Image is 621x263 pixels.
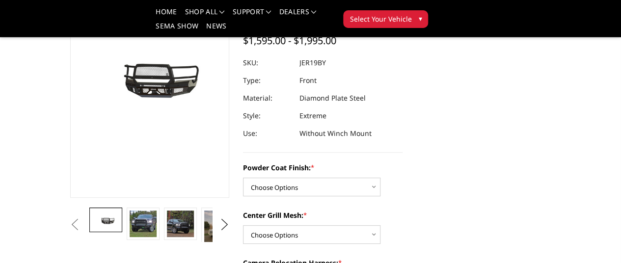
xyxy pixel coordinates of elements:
[156,23,198,37] a: SEMA Show
[299,89,366,107] dd: Diamond Plate Steel
[68,217,82,232] button: Previous
[243,54,292,72] dt: SKU:
[217,217,232,232] button: Next
[233,8,271,23] a: Support
[243,72,292,89] dt: Type:
[343,10,428,28] button: Select Your Vehicle
[299,72,317,89] dd: Front
[156,8,177,23] a: Home
[130,210,156,237] img: 2019-2025 Ram 2500-3500 - FT Series - Extreme Front Bumper
[243,125,292,142] dt: Use:
[299,107,326,125] dd: Extreme
[418,13,422,24] span: ▾
[92,213,119,226] img: 2019-2025 Ram 2500-3500 - FT Series - Extreme Front Bumper
[243,34,336,47] span: $1,595.00 - $1,995.00
[243,89,292,107] dt: Material:
[350,14,411,24] span: Select Your Vehicle
[243,162,403,173] label: Powder Coat Finish:
[185,8,225,23] a: shop all
[204,210,231,246] img: 2019-2025 Ram 2500-3500 - FT Series - Extreme Front Bumper
[243,107,292,125] dt: Style:
[243,210,403,220] label: Center Grill Mesh:
[206,23,226,37] a: News
[279,8,317,23] a: Dealers
[167,210,193,237] img: 2019-2025 Ram 2500-3500 - FT Series - Extreme Front Bumper
[299,54,326,72] dd: JER19BY
[299,125,372,142] dd: Without Winch Mount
